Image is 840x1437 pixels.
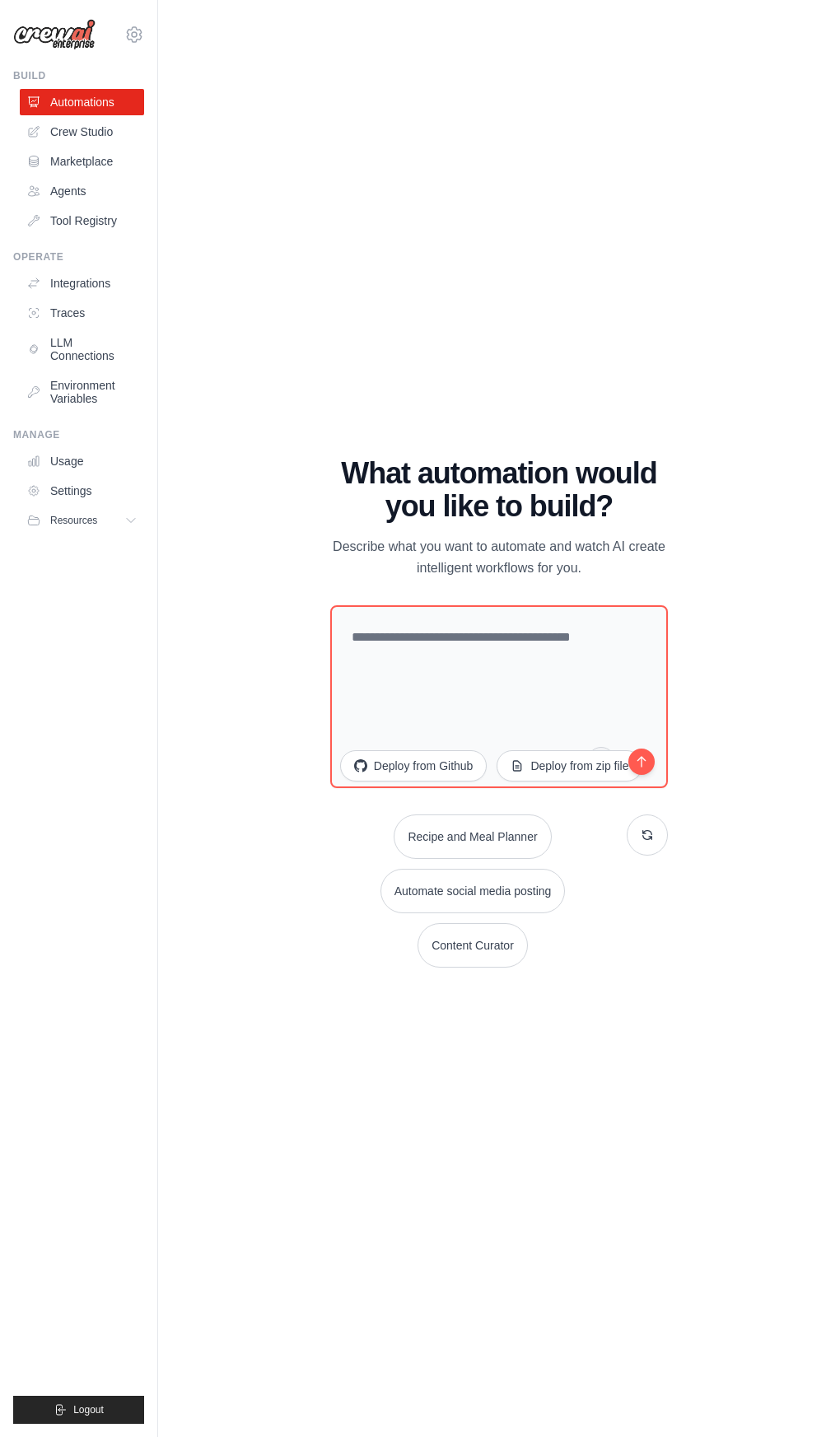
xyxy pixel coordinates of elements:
a: Usage [20,448,144,474]
a: Integrations [20,270,144,296]
a: Tool Registry [20,208,144,234]
img: Logo [13,19,96,50]
span: Logout [73,1403,104,1416]
a: Automations [20,89,144,115]
span: Resources [50,514,97,527]
h1: What automation would you like to build? [330,457,668,523]
div: Operate [13,250,144,264]
button: Deploy from Github [340,750,488,781]
button: Content Curator [418,923,528,968]
button: Logout [13,1396,144,1424]
button: Automate social media posting [380,869,566,913]
a: Marketplace [20,148,144,175]
div: Manage [13,428,144,441]
p: Describe what you want to automate and watch AI create intelligent workflows for you. [330,536,668,579]
a: Agents [20,178,144,204]
a: Settings [20,478,144,504]
button: Recipe and Meal Planner [394,814,551,859]
div: Build [13,69,144,82]
a: Crew Studio [20,119,144,145]
a: Traces [20,300,144,326]
button: Resources [20,507,144,534]
a: Environment Variables [20,372,144,412]
button: Deploy from zip file [497,750,642,781]
a: LLM Connections [20,329,144,369]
